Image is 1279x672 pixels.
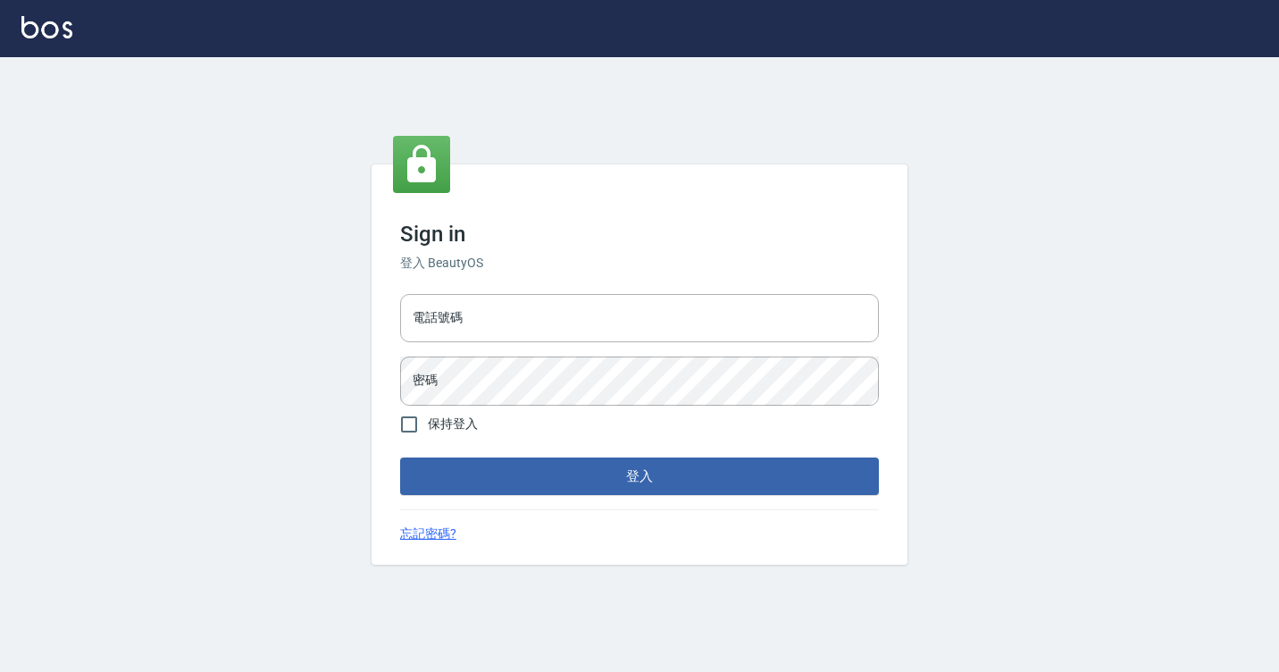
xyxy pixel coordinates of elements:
h3: Sign in [400,222,879,247]
span: 保持登入 [428,415,478,433]
img: Logo [21,16,72,38]
h6: 登入 BeautyOS [400,254,879,273]
button: 登入 [400,458,879,495]
a: 忘記密碼? [400,525,456,543]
